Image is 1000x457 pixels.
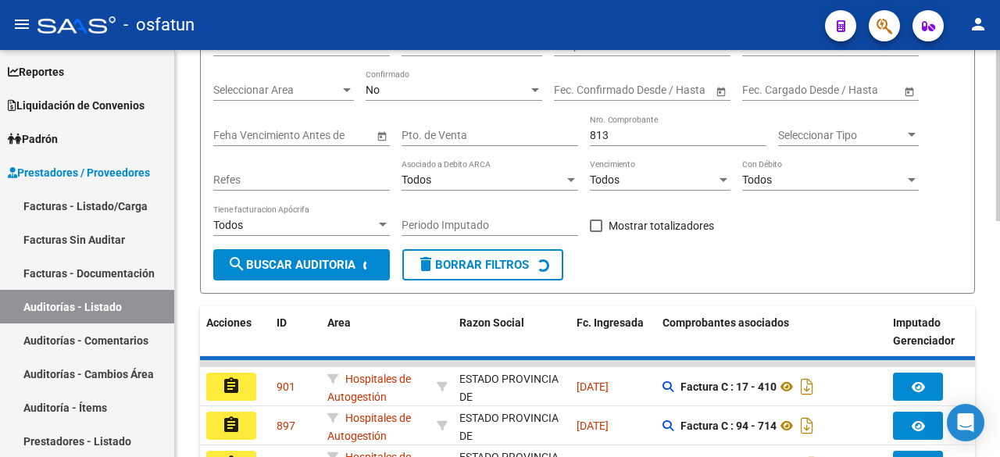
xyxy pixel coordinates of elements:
[8,63,64,80] span: Reportes
[887,306,973,375] datatable-header-cell: Imputado Gerenciador
[8,97,145,114] span: Liquidación de Convenios
[459,409,564,442] div: - 30673377544
[590,173,620,186] span: Todos
[459,316,524,329] span: Razon Social
[459,370,564,403] div: - 30673377544
[901,83,917,99] button: Open calendar
[742,173,772,186] span: Todos
[656,306,887,375] datatable-header-cell: Comprobantes asociados
[624,84,701,97] input: Fecha fin
[327,316,351,329] span: Area
[373,127,390,144] button: Open calendar
[123,8,195,42] span: - osfatun
[416,258,529,272] span: Borrar Filtros
[222,416,241,434] mat-icon: assignment
[277,316,287,329] span: ID
[213,219,243,231] span: Todos
[270,306,321,375] datatable-header-cell: ID
[327,412,411,442] span: Hospitales de Autogestión
[712,83,729,99] button: Open calendar
[327,373,411,403] span: Hospitales de Autogestión
[402,173,431,186] span: Todos
[416,255,435,273] mat-icon: delete
[893,316,955,347] span: Imputado Gerenciador
[402,249,563,280] button: Borrar Filtros
[366,84,380,96] span: No
[227,258,355,272] span: Buscar Auditoria
[227,255,246,273] mat-icon: search
[277,380,295,393] span: 901
[12,15,31,34] mat-icon: menu
[969,15,987,34] mat-icon: person
[206,316,252,329] span: Acciones
[200,306,270,375] datatable-header-cell: Acciones
[742,84,799,97] input: Fecha inicio
[213,84,340,97] span: Seleccionar Area
[609,216,714,235] span: Mostrar totalizadores
[947,404,984,441] div: Open Intercom Messenger
[222,377,241,395] mat-icon: assignment
[459,370,565,441] div: ESTADO PROVINCIA DE [GEOGRAPHIC_DATA][PERSON_NAME]
[8,164,150,181] span: Prestadores / Proveedores
[554,84,611,97] input: Fecha inicio
[812,84,889,97] input: Fecha fin
[577,380,609,393] span: [DATE]
[797,374,817,399] i: Descargar documento
[778,129,905,142] span: Seleccionar Tipo
[321,306,430,375] datatable-header-cell: Area
[213,249,390,280] button: Buscar Auditoria
[277,420,295,432] span: 897
[453,306,570,375] datatable-header-cell: Razon Social
[8,130,58,148] span: Padrón
[577,316,644,329] span: Fc. Ingresada
[577,420,609,432] span: [DATE]
[680,420,777,432] strong: Factura C : 94 - 714
[680,380,777,393] strong: Factura C : 17 - 410
[570,306,656,375] datatable-header-cell: Fc. Ingresada
[662,316,789,329] span: Comprobantes asociados
[797,413,817,438] i: Descargar documento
